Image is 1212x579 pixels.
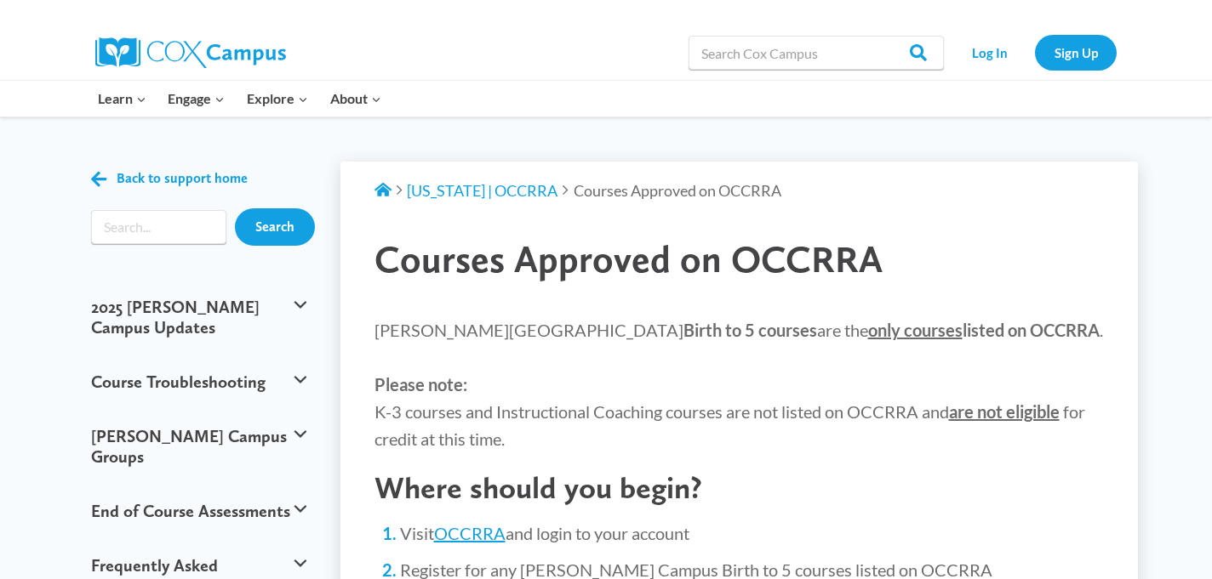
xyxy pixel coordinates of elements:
nav: Primary Navigation [87,81,392,116]
a: OCCRRA [434,523,506,543]
button: Child menu of Engage [157,81,237,116]
p: [PERSON_NAME][GEOGRAPHIC_DATA] are the . K-3 courses and Instructional Coaching courses are not l... [374,316,1105,452]
form: Search form [91,210,226,244]
a: Back to support home [91,167,248,191]
li: Visit and login to your account [400,521,1105,545]
strong: Please note: [374,374,467,395]
strong: are not eligible [949,401,1060,422]
span: Back to support home [117,170,248,186]
h2: Where should you begin? [374,469,1105,506]
input: Search [235,208,315,246]
button: 2025 [PERSON_NAME] Campus Updates [83,280,315,355]
img: Cox Campus [95,37,286,68]
a: [US_STATE] | OCCRRA [407,181,557,200]
a: Sign Up [1035,35,1117,70]
button: End of Course Assessments [83,484,315,538]
button: Course Troubleshooting [83,355,315,409]
strong: Birth to 5 courses [683,320,817,340]
input: Search Cox Campus [689,36,944,70]
a: Support Home [374,181,392,200]
span: Courses Approved on OCCRRA [374,236,883,281]
span: Courses Approved on OCCRRA [574,181,781,200]
a: Log In [952,35,1026,70]
input: Search input [91,210,226,244]
nav: Secondary Navigation [952,35,1117,70]
strong: listed on OCCRRA [868,320,1100,340]
span: only courses [868,320,963,340]
button: [PERSON_NAME] Campus Groups [83,409,315,484]
button: Child menu of Learn [87,81,157,116]
button: Child menu of About [319,81,392,116]
button: Child menu of Explore [236,81,319,116]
